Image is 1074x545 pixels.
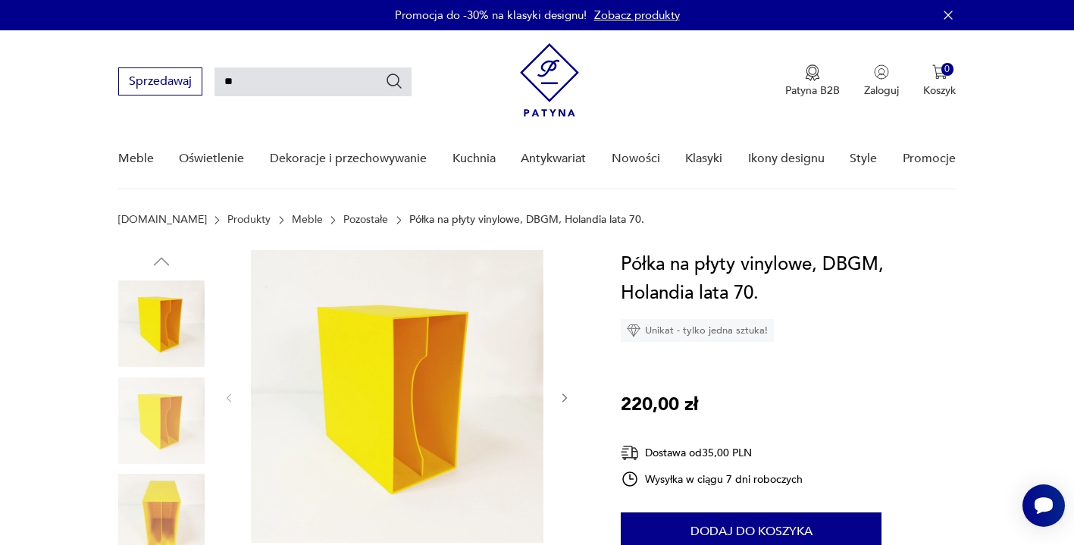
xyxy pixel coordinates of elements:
[923,64,956,98] button: 0Koszyk
[903,130,956,188] a: Promocje
[292,214,323,226] a: Meble
[395,8,587,23] p: Promocja do -30% na klasyki designu!
[452,130,496,188] a: Kuchnia
[864,83,899,98] p: Zaloguj
[850,130,877,188] a: Style
[118,130,154,188] a: Meble
[627,324,640,337] img: Ikona diamentu
[118,377,205,464] img: Zdjęcie produktu Półka na płyty vinylowe, DBGM, Holandia lata 70.
[685,130,722,188] a: Klasyki
[864,64,899,98] button: Zaloguj
[785,64,840,98] a: Ikona medaluPatyna B2B
[179,130,244,188] a: Oświetlenie
[594,8,680,23] a: Zobacz produkty
[621,250,956,308] h1: Półka na płyty vinylowe, DBGM, Holandia lata 70.
[874,64,889,80] img: Ikonka użytkownika
[932,64,947,80] img: Ikona koszyka
[520,43,579,117] img: Patyna - sklep z meblami i dekoracjami vintage
[748,130,825,188] a: Ikony designu
[385,72,403,90] button: Szukaj
[409,214,644,226] p: Półka na płyty vinylowe, DBGM, Holandia lata 70.
[621,319,774,342] div: Unikat - tylko jedna sztuka!
[621,390,698,419] p: 220,00 zł
[805,64,820,81] img: Ikona medalu
[118,67,202,96] button: Sprzedawaj
[785,83,840,98] p: Patyna B2B
[118,280,205,367] img: Zdjęcie produktu Półka na płyty vinylowe, DBGM, Holandia lata 70.
[343,214,388,226] a: Pozostałe
[118,214,207,226] a: [DOMAIN_NAME]
[227,214,271,226] a: Produkty
[621,443,639,462] img: Ikona dostawy
[621,443,803,462] div: Dostawa od 35,00 PLN
[118,77,202,88] a: Sprzedawaj
[1022,484,1065,527] iframe: Smartsupp widget button
[941,63,954,76] div: 0
[521,130,586,188] a: Antykwariat
[612,130,660,188] a: Nowości
[251,250,543,543] img: Zdjęcie produktu Półka na płyty vinylowe, DBGM, Holandia lata 70.
[785,64,840,98] button: Patyna B2B
[923,83,956,98] p: Koszyk
[621,470,803,488] div: Wysyłka w ciągu 7 dni roboczych
[270,130,427,188] a: Dekoracje i przechowywanie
